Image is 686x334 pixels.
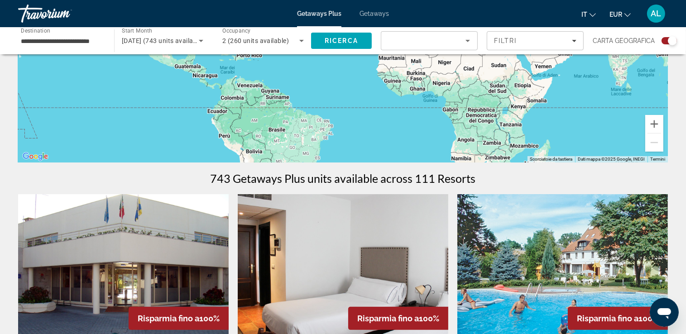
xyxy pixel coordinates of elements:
span: Carta geografica [593,34,655,47]
button: Filters [487,31,584,50]
span: Filtri [494,37,517,44]
span: Dati mappa ©2025 Google, INEGI [578,157,645,162]
span: Occupancy [222,28,251,34]
div: 100% [348,307,448,330]
span: Ricerca [325,37,358,44]
span: Destination [21,28,50,34]
span: it [581,11,587,18]
iframe: Pulsante per aprire la finestra di messaggistica [650,298,679,327]
div: 100% [568,307,668,330]
button: Change language [581,8,596,21]
div: 100% [129,307,229,330]
span: [DATE] (743 units available) [122,37,204,44]
mat-select: Sort by [389,35,470,46]
a: Getaways [360,10,389,17]
button: Search [311,33,372,49]
a: Visualizza questa zona in Google Maps (in una nuova finestra) [20,151,50,162]
button: Change currency [609,8,631,21]
button: Zoom avanti [645,115,663,133]
h1: 743 Getaways Plus units available across 111 Resorts [211,172,476,185]
a: Termini (si apre in una nuova scheda) [650,157,665,162]
button: User Menu [644,4,668,23]
span: Risparmia fino a [577,314,638,323]
input: Select destination [21,36,102,47]
button: Scorciatoie da tastiera [530,156,572,162]
span: Start Month [122,28,152,34]
span: Risparmia fino a [357,314,419,323]
span: 2 (260 units available) [222,37,289,44]
img: Google [20,151,50,162]
span: Risparmia fino a [138,314,199,323]
a: Travorium [18,2,109,25]
button: Zoom indietro [645,134,663,152]
span: EUR [609,11,622,18]
a: Getaways Plus [297,10,341,17]
span: AL [651,9,662,18]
